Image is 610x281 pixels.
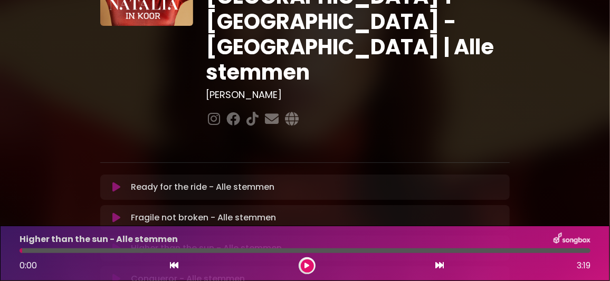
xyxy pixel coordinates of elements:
[554,232,590,246] img: songbox-logo-white.png
[577,259,590,272] span: 3:19
[131,211,276,224] p: Fragile not broken - Alle stemmen
[206,89,510,101] h3: [PERSON_NAME]
[20,259,37,272] span: 0:00
[131,181,274,193] p: Ready for the ride - Alle stemmen
[20,233,178,246] p: Higher than the sun - Alle stemmen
